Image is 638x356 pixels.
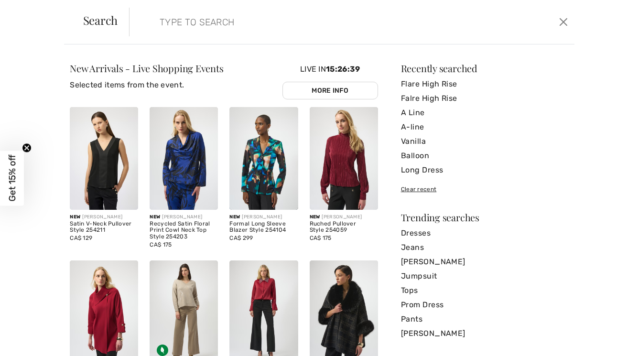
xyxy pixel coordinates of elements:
[401,283,568,298] a: Tops
[401,269,568,283] a: Jumpsuit
[310,221,378,234] div: Ruched Pullover Style 254059
[70,79,223,91] p: Selected items from the event.
[401,312,568,326] a: Pants
[229,214,298,221] div: [PERSON_NAME]
[70,221,138,234] div: Satin V-Neck Pullover Style 254211
[229,107,298,210] img: Formal Long Sleeve Blazer Style 254104. Black/Multi
[401,213,568,222] div: Trending searches
[83,14,118,26] span: Search
[401,77,568,91] a: Flare High Rise
[22,143,32,152] button: Close teaser
[150,241,172,248] span: CA$ 175
[22,7,42,15] span: Help
[401,91,568,106] a: Falre High Rise
[282,82,378,99] a: More Info
[401,185,568,194] div: Clear recent
[70,62,223,75] span: New Arrivals - Live Shopping Events
[7,155,18,202] span: Get 15% off
[401,298,568,312] a: Prom Dress
[401,240,568,255] a: Jeans
[150,214,160,220] span: New
[310,214,320,220] span: New
[401,326,568,341] a: [PERSON_NAME]
[401,163,568,177] a: Long Dress
[401,149,568,163] a: Balloon
[150,221,218,240] div: Recycled Satin Floral Print Cowl Neck Top Style 254203
[401,255,568,269] a: [PERSON_NAME]
[70,214,80,220] span: New
[229,221,298,234] div: Formal Long Sleeve Blazer Style 254104
[70,214,138,221] div: [PERSON_NAME]
[401,134,568,149] a: Vanilla
[150,107,218,210] img: Recycled Satin Floral Print Cowl Neck Top Style 254203. Black/Royal Sapphire
[70,235,92,241] span: CA$ 129
[310,235,332,241] span: CA$ 175
[401,64,568,73] div: Recently searched
[229,214,240,220] span: New
[70,107,138,210] img: Satin V-Neck Pullover Style 254211. Black
[310,107,378,210] img: Ruched Pullover Style 254059. Burgundy
[157,345,168,356] img: Sustainable Fabric
[310,214,378,221] div: [PERSON_NAME]
[282,64,378,99] div: Live In
[401,106,568,120] a: A Line
[556,14,571,30] button: Close
[326,65,360,74] span: 15:26:39
[229,235,253,241] span: CA$ 299
[401,120,568,134] a: A-line
[152,8,455,36] input: TYPE TO SEARCH
[150,214,218,221] div: [PERSON_NAME]
[401,226,568,240] a: Dresses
